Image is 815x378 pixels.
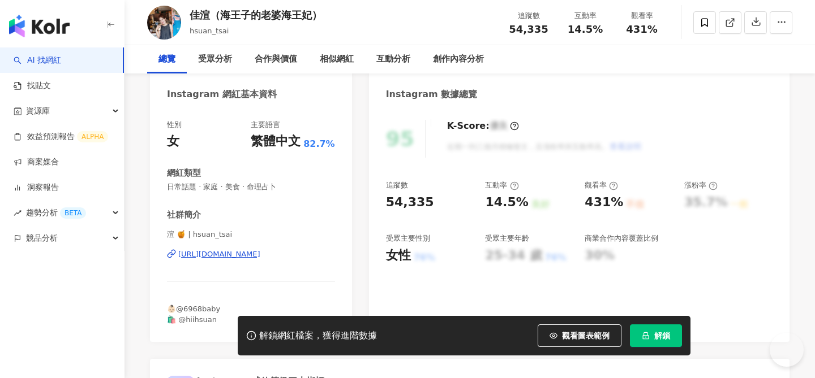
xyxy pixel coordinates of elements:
img: KOL Avatar [147,6,181,40]
span: 資源庫 [26,98,50,124]
div: K-Score : [447,120,519,132]
div: 漲粉率 [684,180,718,190]
div: 佳渲（海王子的老婆海王妃） [190,8,322,22]
div: 互動分析 [376,53,410,66]
div: BETA [60,207,86,219]
div: 繁體中文 [251,133,301,150]
div: Instagram 網紅基本資料 [167,88,277,101]
button: 解鎖 [630,324,682,347]
div: 觀看率 [620,10,663,21]
div: 創作內容分析 [433,53,484,66]
div: 14.5% [485,194,528,211]
span: rise [14,209,22,217]
div: 受眾主要性別 [386,233,430,244]
a: 商案媒合 [14,157,59,168]
div: [URL][DOMAIN_NAME] [178,249,260,259]
a: [URL][DOMAIN_NAME] [167,249,335,259]
span: 👶🏻@6968baby 🛍️ @hiihsuan [167,305,220,323]
span: 82.7% [303,138,335,150]
span: lock [642,332,650,340]
div: 合作與價值 [255,53,297,66]
a: 效益預測報告ALPHA [14,131,108,142]
div: 網紅類型 [167,167,201,179]
div: 女性 [386,247,411,264]
button: 觀看圖表範例 [538,324,621,347]
div: Instagram 數據總覽 [386,88,478,101]
span: 渲 🍯 | hsuan_tsai [167,229,335,240]
span: 解鎖 [654,331,670,340]
span: 競品分析 [26,225,58,251]
div: 追蹤數 [386,180,408,190]
div: 相似網紅 [320,53,354,66]
div: 女 [167,133,179,150]
div: 解鎖網紅檔案，獲得進階數據 [259,330,377,342]
div: 54,335 [386,194,434,211]
div: 互動率 [564,10,607,21]
img: logo [9,15,70,37]
a: 找貼文 [14,80,51,92]
div: 互動率 [485,180,518,190]
span: 日常話題 · 家庭 · 美食 · 命理占卜 [167,182,335,192]
div: 商業合作內容覆蓋比例 [585,233,658,244]
span: 趨勢分析 [26,200,86,225]
div: 觀看率 [585,180,618,190]
span: hsuan_tsai [190,27,229,35]
div: 主要語言 [251,120,280,130]
a: 洞察報告 [14,182,59,193]
a: searchAI 找網紅 [14,55,61,66]
div: 社群簡介 [167,209,201,221]
div: 431% [585,194,623,211]
div: 受眾分析 [198,53,232,66]
div: 總覽 [158,53,175,66]
div: 性別 [167,120,182,130]
div: 受眾主要年齡 [485,233,529,244]
div: 追蹤數 [507,10,550,21]
span: 觀看圖表範例 [562,331,610,340]
span: 431% [626,24,658,35]
span: 54,335 [509,23,548,35]
span: 14.5% [568,24,603,35]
